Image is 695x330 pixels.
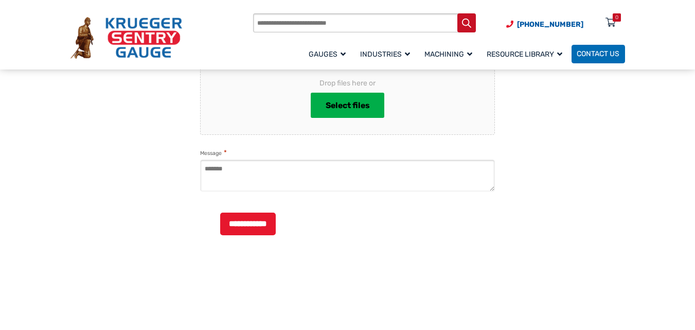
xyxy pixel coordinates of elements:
span: Machining [424,50,472,59]
img: Krueger Sentry Gauge [70,17,182,58]
a: Phone Number (920) 434-8860 [506,19,583,30]
a: Contact Us [572,45,625,63]
a: Gauges [304,43,355,64]
span: Resource Library [487,50,562,59]
span: Drop files here or [217,78,478,89]
a: Machining [419,43,482,64]
label: Message [200,148,226,158]
button: select files, file [311,93,384,118]
span: [PHONE_NUMBER] [517,20,583,29]
a: Industries [355,43,419,64]
span: Gauges [309,50,346,59]
div: 0 [615,13,618,22]
span: Industries [360,50,410,59]
a: Resource Library [482,43,572,64]
span: Contact Us [577,50,619,59]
